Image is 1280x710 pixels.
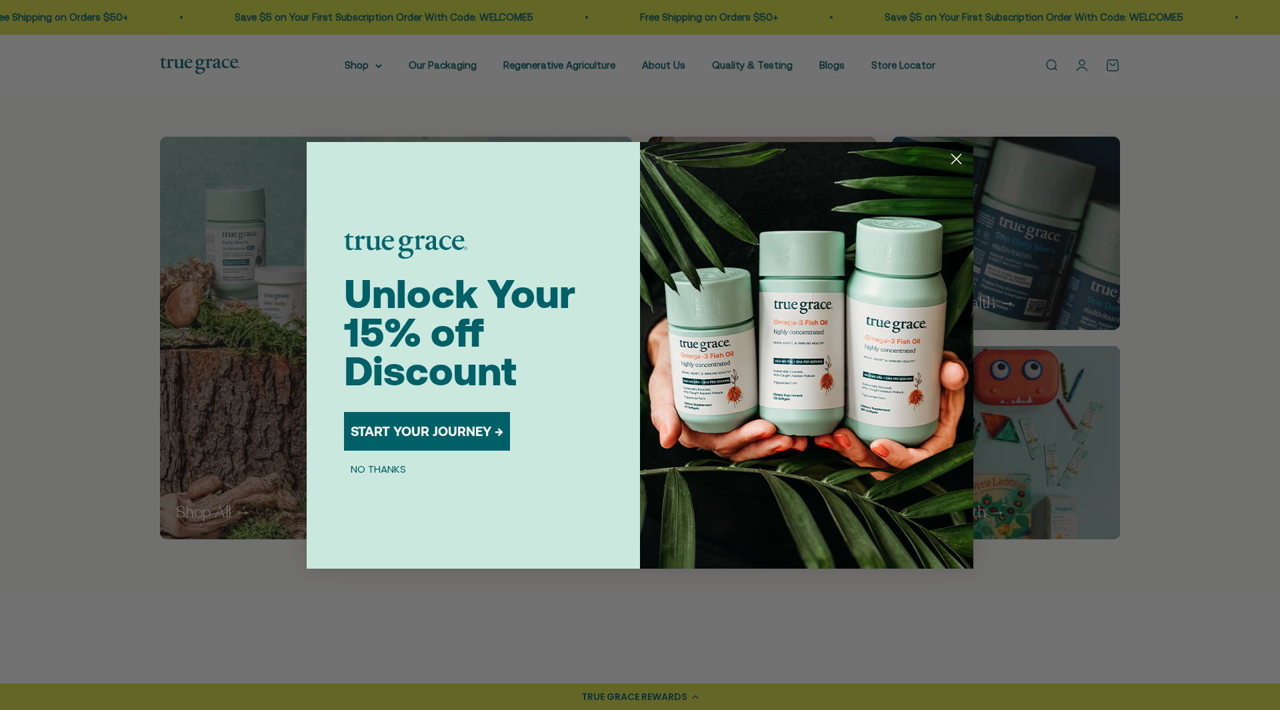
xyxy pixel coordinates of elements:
[640,142,973,569] img: 098727d5-50f8-4f9b-9554-844bb8da1403.jpeg
[344,271,575,394] span: Unlock Your 15% off Discount
[945,147,968,171] button: Close dialog
[344,461,413,477] button: NO THANKS
[344,412,510,451] button: START YOUR JOURNEY →
[344,233,467,259] img: logo placeholder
